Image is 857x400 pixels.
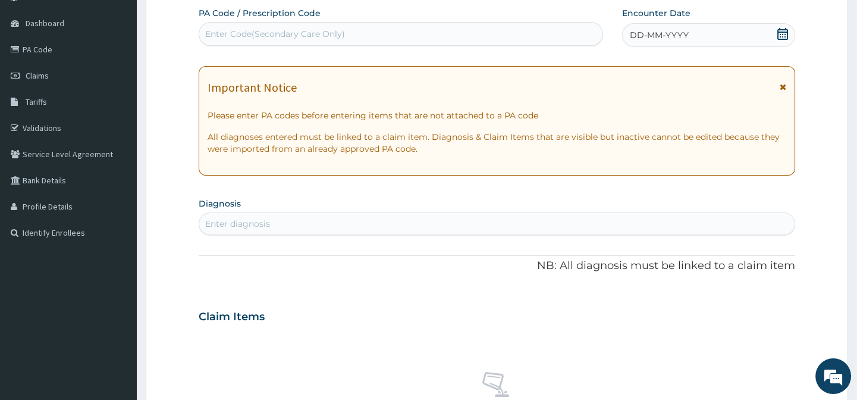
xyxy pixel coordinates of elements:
span: DD-MM-YYYY [630,29,689,41]
h3: Claim Items [199,311,265,324]
span: Tariffs [26,96,47,107]
p: All diagnoses entered must be linked to a claim item. Diagnosis & Claim Items that are visible bu... [208,131,786,155]
label: Encounter Date [622,7,690,19]
div: Enter Code(Secondary Care Only) [205,28,345,40]
p: Please enter PA codes before entering items that are not attached to a PA code [208,110,786,121]
span: Claims [26,70,49,81]
p: NB: All diagnosis must be linked to a claim item [199,258,795,274]
label: Diagnosis [199,198,241,210]
div: Enter diagnosis [205,218,270,230]
h1: Important Notice [208,81,297,94]
label: PA Code / Prescription Code [199,7,321,19]
span: Dashboard [26,18,64,29]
